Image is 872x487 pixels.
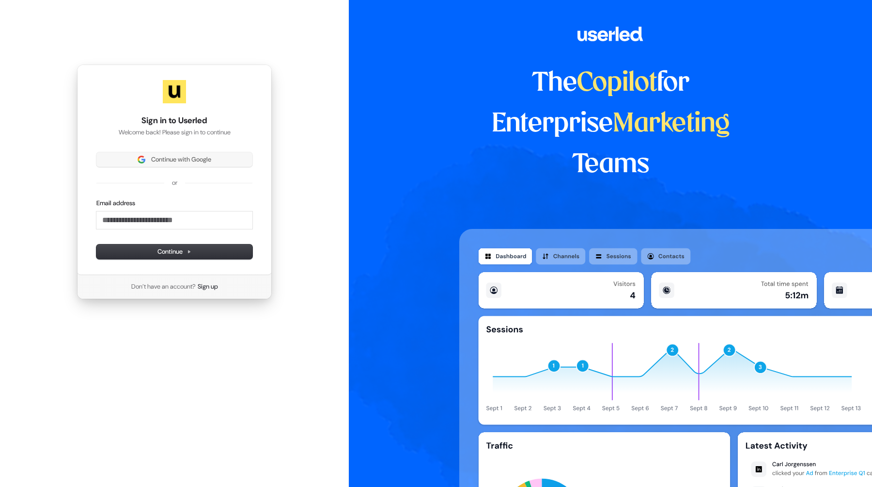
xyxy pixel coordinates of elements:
[172,179,177,187] p: or
[613,112,730,137] span: Marketing
[577,71,657,96] span: Copilot
[157,247,191,256] span: Continue
[96,115,252,127] h1: Sign in to Userled
[131,282,196,291] span: Don’t have an account?
[96,128,252,137] p: Welcome back! Please sign in to continue
[163,80,186,103] img: Userled
[459,63,762,185] h1: The for Enterprise Teams
[96,152,252,167] button: Sign in with GoogleContinue with Google
[96,199,135,208] label: Email address
[151,155,211,164] span: Continue with Google
[138,156,145,163] img: Sign in with Google
[96,244,252,259] button: Continue
[198,282,218,291] a: Sign up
